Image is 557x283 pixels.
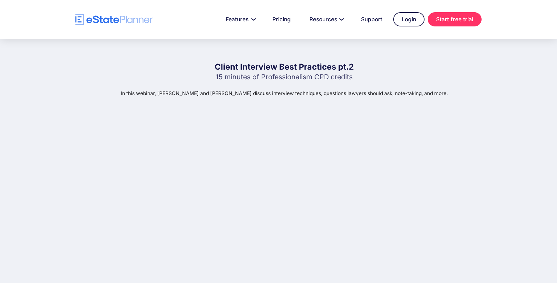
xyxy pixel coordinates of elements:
a: Resources [302,13,350,26]
a: Login [393,12,425,26]
p: In this webinar, [PERSON_NAME] and [PERSON_NAME] discuss interview techniques, questions lawyers ... [121,90,448,97]
p: 15 minutes of Professionalism CPD credits [215,73,354,81]
a: Support [353,13,390,26]
h1: Client Interview Best Practices pt.2 [215,61,354,73]
a: Features [218,13,261,26]
a: Start free trial [428,12,482,26]
a: Pricing [265,13,298,26]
